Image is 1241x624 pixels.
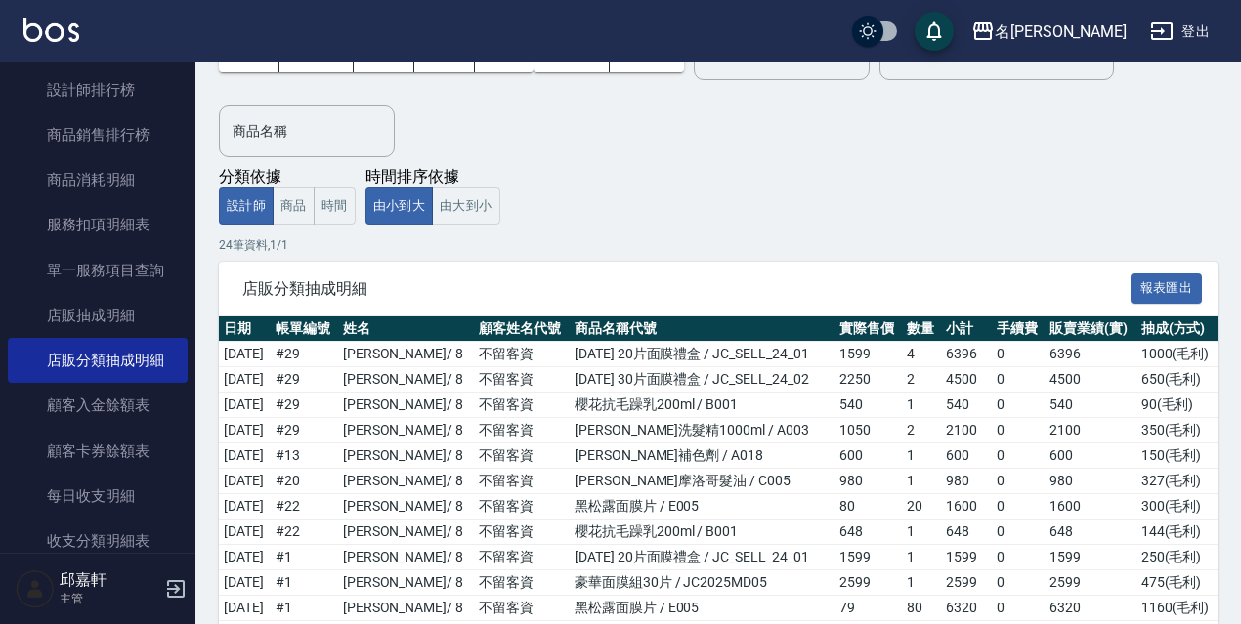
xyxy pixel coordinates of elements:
[271,520,338,545] td: # 22
[902,342,941,367] td: 4
[941,342,992,367] td: 6396
[8,67,188,112] a: 設計師排行榜
[474,342,570,367] td: 不留客資
[1131,278,1203,297] a: 報表匯出
[219,187,274,226] button: 設計師
[1136,443,1218,469] td: 150 ( 毛利 )
[16,569,55,608] img: Person
[992,367,1045,393] td: 0
[902,545,941,570] td: 1
[219,167,356,187] div: 分類依據
[474,545,570,570] td: 不留客資
[570,469,834,494] td: [PERSON_NAME]摩洛哥髮油 / C005
[8,474,188,519] a: 每日收支明細
[1045,443,1136,469] td: 600
[1142,14,1218,50] button: 登出
[338,596,474,621] td: [PERSON_NAME]/ 8
[338,342,474,367] td: [PERSON_NAME]/ 8
[902,520,941,545] td: 1
[338,494,474,520] td: [PERSON_NAME]/ 8
[271,342,338,367] td: # 29
[219,316,271,342] th: 日期
[1045,520,1136,545] td: 648
[1136,316,1218,342] th: 抽成(方式)
[902,393,941,418] td: 1
[219,494,271,520] td: [DATE]
[570,520,834,545] td: 櫻花抗毛躁乳200ml / B001
[570,316,834,342] th: 商品名稱代號
[219,342,271,367] td: [DATE]
[1136,545,1218,570] td: 250 ( 毛利 )
[271,367,338,393] td: # 29
[338,393,474,418] td: [PERSON_NAME]/ 8
[338,545,474,570] td: [PERSON_NAME]/ 8
[1045,596,1136,621] td: 6320
[1136,418,1218,443] td: 350 ( 毛利 )
[992,545,1045,570] td: 0
[271,469,338,494] td: # 20
[1045,545,1136,570] td: 1599
[992,570,1045,596] td: 0
[365,187,434,226] button: 由小到大
[219,367,271,393] td: [DATE]
[1136,520,1218,545] td: 144 ( 毛利 )
[271,418,338,443] td: # 29
[219,393,271,418] td: [DATE]
[271,443,338,469] td: # 13
[1136,342,1218,367] td: 1000 ( 毛利 )
[570,494,834,520] td: 黑松露面膜片 / E005
[474,367,570,393] td: 不留客資
[902,316,941,342] th: 數量
[1136,393,1218,418] td: 90 ( 毛利 )
[219,469,271,494] td: [DATE]
[992,520,1045,545] td: 0
[995,20,1127,44] div: 名[PERSON_NAME]
[338,316,474,342] th: 姓名
[570,342,834,367] td: [DATE] 20片面膜禮盒 / JC_SELL_24_01
[992,443,1045,469] td: 0
[474,418,570,443] td: 不留客資
[365,167,500,187] div: 時間排序依據
[915,12,954,51] button: save
[570,367,834,393] td: [DATE] 30片面膜禮盒 / JC_SELL_24_02
[570,393,834,418] td: 櫻花抗毛躁乳200ml / B001
[474,316,570,342] th: 顧客姓名代號
[902,469,941,494] td: 1
[432,187,500,226] button: 由大到小
[834,545,902,570] td: 1599
[963,12,1134,52] button: 名[PERSON_NAME]
[834,367,902,393] td: 2250
[60,590,159,607] p: 主管
[941,596,992,621] td: 6320
[338,570,474,596] td: [PERSON_NAME]/ 8
[570,570,834,596] td: 豪華面膜組30片 / JC2025MD05
[338,520,474,545] td: [PERSON_NAME]/ 8
[271,316,338,342] th: 帳單編號
[1136,570,1218,596] td: 475 ( 毛利 )
[941,545,992,570] td: 1599
[338,443,474,469] td: [PERSON_NAME]/ 8
[1131,273,1203,304] button: 報表匯出
[834,418,902,443] td: 1050
[219,418,271,443] td: [DATE]
[242,279,1131,299] span: 店販分類抽成明細
[834,469,902,494] td: 980
[834,443,902,469] td: 600
[474,469,570,494] td: 不留客資
[23,18,79,42] img: Logo
[941,520,992,545] td: 648
[1045,393,1136,418] td: 540
[8,383,188,428] a: 顧客入金餘額表
[474,570,570,596] td: 不留客資
[902,367,941,393] td: 2
[570,443,834,469] td: [PERSON_NAME]補色劑 / A018
[474,443,570,469] td: 不留客資
[8,112,188,157] a: 商品銷售排行榜
[1136,367,1218,393] td: 650 ( 毛利 )
[570,596,834,621] td: 黑松露面膜片 / E005
[219,570,271,596] td: [DATE]
[338,469,474,494] td: [PERSON_NAME]/ 8
[1045,469,1136,494] td: 980
[338,367,474,393] td: [PERSON_NAME]/ 8
[834,520,902,545] td: 648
